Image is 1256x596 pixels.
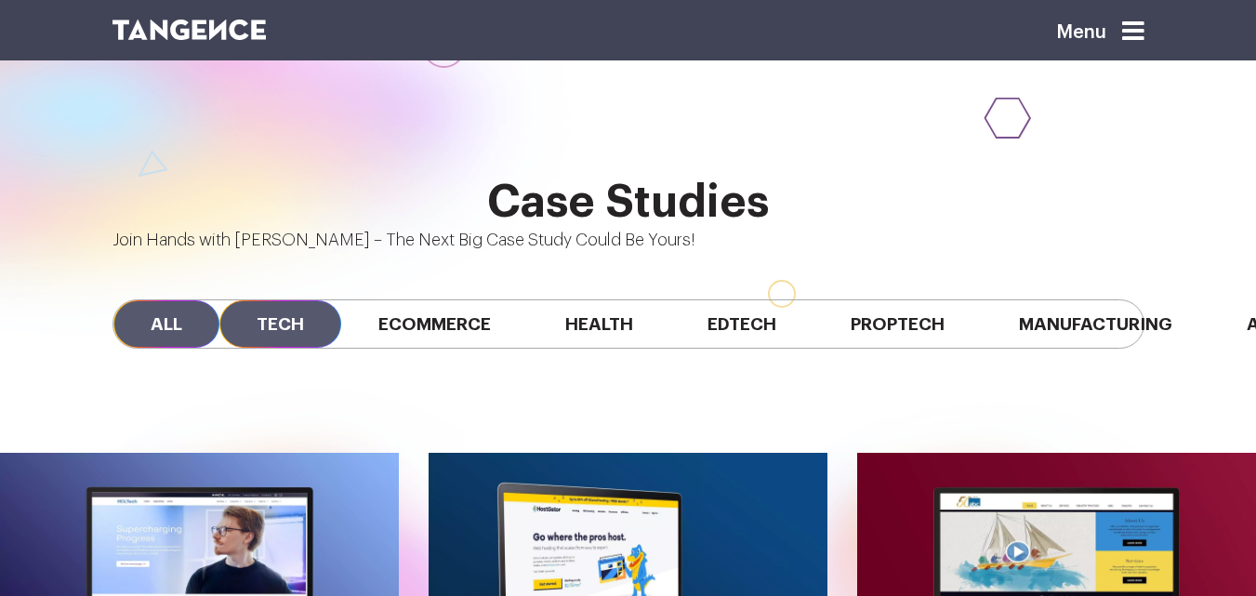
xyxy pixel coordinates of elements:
h2: Case Studies [112,178,1144,228]
span: Health [528,300,670,348]
span: Edtech [670,300,813,348]
span: Proptech [813,300,982,348]
img: logo SVG [112,20,267,40]
p: Join Hands with [PERSON_NAME] – The Next Big Case Study Could Be Yours! [112,228,1144,253]
span: All [113,300,219,348]
span: Ecommerce [341,300,528,348]
span: Manufacturing [982,300,1210,348]
span: Tech [219,300,341,348]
